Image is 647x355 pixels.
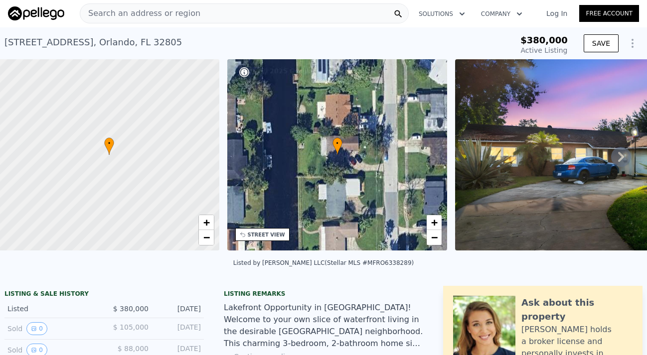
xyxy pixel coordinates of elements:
span: $ 380,000 [113,305,149,313]
img: Pellego [8,6,64,20]
span: • [332,139,342,148]
div: Listed by [PERSON_NAME] LLC (Stellar MLS #MFRO6338289) [233,259,414,266]
button: SAVE [584,34,619,52]
div: [DATE] [157,304,201,314]
div: Ask about this property [521,296,633,324]
button: View historical data [26,322,47,335]
span: $ 88,000 [118,345,149,353]
div: Sold [7,322,96,335]
div: • [332,137,342,155]
span: Active Listing [521,46,568,54]
span: − [203,231,209,243]
div: LISTING & SALE HISTORY [4,290,204,300]
span: + [431,216,438,229]
div: • [104,137,114,155]
span: − [431,231,438,243]
button: Solutions [411,5,473,23]
button: Company [473,5,530,23]
div: [DATE] [157,322,201,335]
a: Free Account [579,5,639,22]
div: [STREET_ADDRESS] , Orlando , FL 32805 [4,35,182,49]
span: Search an address or region [80,7,200,19]
div: Listed [7,304,96,314]
div: STREET VIEW [248,231,285,238]
div: Listing remarks [224,290,423,298]
a: Zoom in [199,215,214,230]
span: $ 105,000 [113,323,149,331]
span: $380,000 [520,35,568,45]
a: Zoom in [427,215,442,230]
span: • [104,139,114,148]
span: + [203,216,209,229]
div: Lakefront Opportunity in [GEOGRAPHIC_DATA]! Welcome to your own slice of waterfront living in the... [224,302,423,350]
button: Show Options [623,33,643,53]
a: Log In [534,8,579,18]
a: Zoom out [427,230,442,245]
a: Zoom out [199,230,214,245]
